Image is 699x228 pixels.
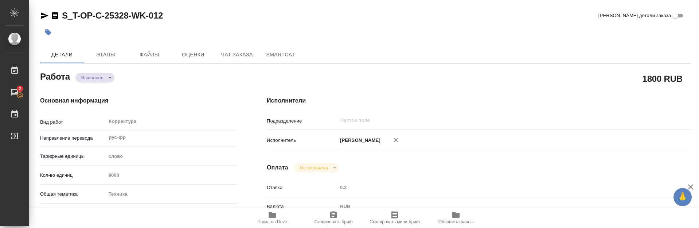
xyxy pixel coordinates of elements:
p: Общая тематика [40,191,106,198]
span: Детали [44,50,79,59]
p: Вид работ [40,119,106,126]
h2: Работа [40,69,70,83]
div: Выполнен [294,163,339,173]
span: Этапы [88,50,123,59]
button: Скопировать мини-бриф [364,208,425,228]
button: 🙏 [673,188,692,206]
button: Папка на Drive [242,208,303,228]
input: Пустое поле [340,116,639,125]
h4: Оплата [267,163,288,172]
span: 2 [14,85,26,92]
div: Техника [106,188,238,200]
p: Подразделение [267,117,337,125]
span: Обновить файлы [438,219,474,224]
p: Кол-во единиц [40,172,106,179]
button: Скопировать ссылку [51,11,59,20]
a: 2 [2,83,27,101]
input: Пустое поле [106,170,238,180]
div: слово [106,150,238,163]
span: Скопировать бриф [314,219,352,224]
a: S_T-OP-C-25328-WK-012 [62,11,163,20]
span: Файлы [132,50,167,59]
span: Чат заказа [219,50,254,59]
span: Папка на Drive [257,219,287,224]
span: 🙏 [676,189,689,205]
button: Обновить файлы [425,208,487,228]
h4: Исполнители [267,96,691,105]
button: Скопировать бриф [303,208,364,228]
div: RUB [337,200,656,213]
p: Валюта [267,203,337,210]
h4: Основная информация [40,96,238,105]
button: Не оплачена [298,165,330,171]
p: Ставка [267,184,337,191]
button: Выполнен [79,75,106,81]
h2: 1800 RUB [643,72,683,85]
span: SmartCat [263,50,298,59]
p: Тарифные единицы [40,153,106,160]
div: Выполнен [75,73,114,83]
span: Скопировать мини-бриф [370,219,419,224]
input: Пустое поле [337,182,656,193]
p: Направление перевода [40,135,106,142]
p: Исполнитель [267,137,337,144]
span: [PERSON_NAME] детали заказа [598,12,671,19]
button: Удалить исполнителя [388,132,404,148]
span: Оценки [176,50,211,59]
div: Логистика, складское дело [106,207,238,219]
button: Скопировать ссылку для ЯМессенджера [40,11,49,20]
button: Добавить тэг [40,24,56,40]
p: [PERSON_NAME] [337,137,380,144]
